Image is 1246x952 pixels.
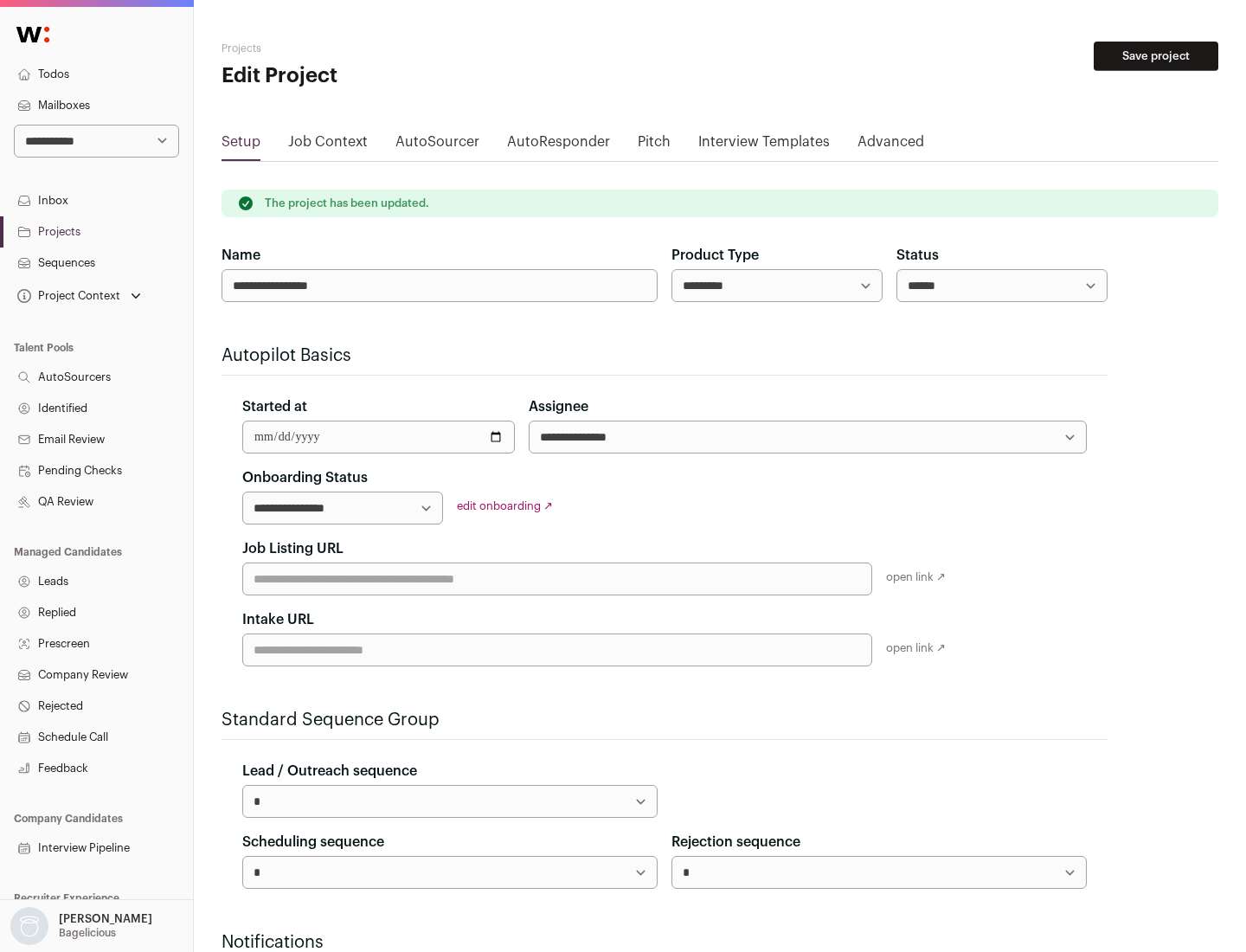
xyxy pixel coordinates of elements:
h1: Edit Project [222,62,554,90]
button: Save project [1094,42,1218,71]
p: Bagelicious [59,926,116,940]
a: edit onboarding ↗ [457,500,553,511]
div: Project Context [14,289,120,303]
label: Product Type [671,245,759,266]
a: AutoResponder [507,132,610,159]
a: Pitch [638,132,671,159]
label: Job Listing URL [242,538,344,559]
a: Job Context [288,132,368,159]
p: The project has been updated. [265,196,429,210]
img: nopic.png [10,907,48,945]
label: Lead / Outreach sequence [242,761,417,782]
label: Rejection sequence [671,832,800,852]
h2: Projects [222,42,554,55]
label: Assignee [529,396,588,417]
img: Wellfound [7,17,59,52]
label: Status [896,245,939,266]
h2: Standard Sequence Group [222,708,1108,732]
label: Intake URL [242,609,314,630]
label: Name [222,245,260,266]
h2: Autopilot Basics [222,344,1108,368]
a: Interview Templates [698,132,830,159]
label: Onboarding Status [242,467,368,488]
button: Open dropdown [7,907,156,945]
a: Advanced [857,132,924,159]
a: Setup [222,132,260,159]
button: Open dropdown [14,284,145,308]
label: Started at [242,396,307,417]
a: AutoSourcer [395,132,479,159]
label: Scheduling sequence [242,832,384,852]
p: [PERSON_NAME] [59,912,152,926]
